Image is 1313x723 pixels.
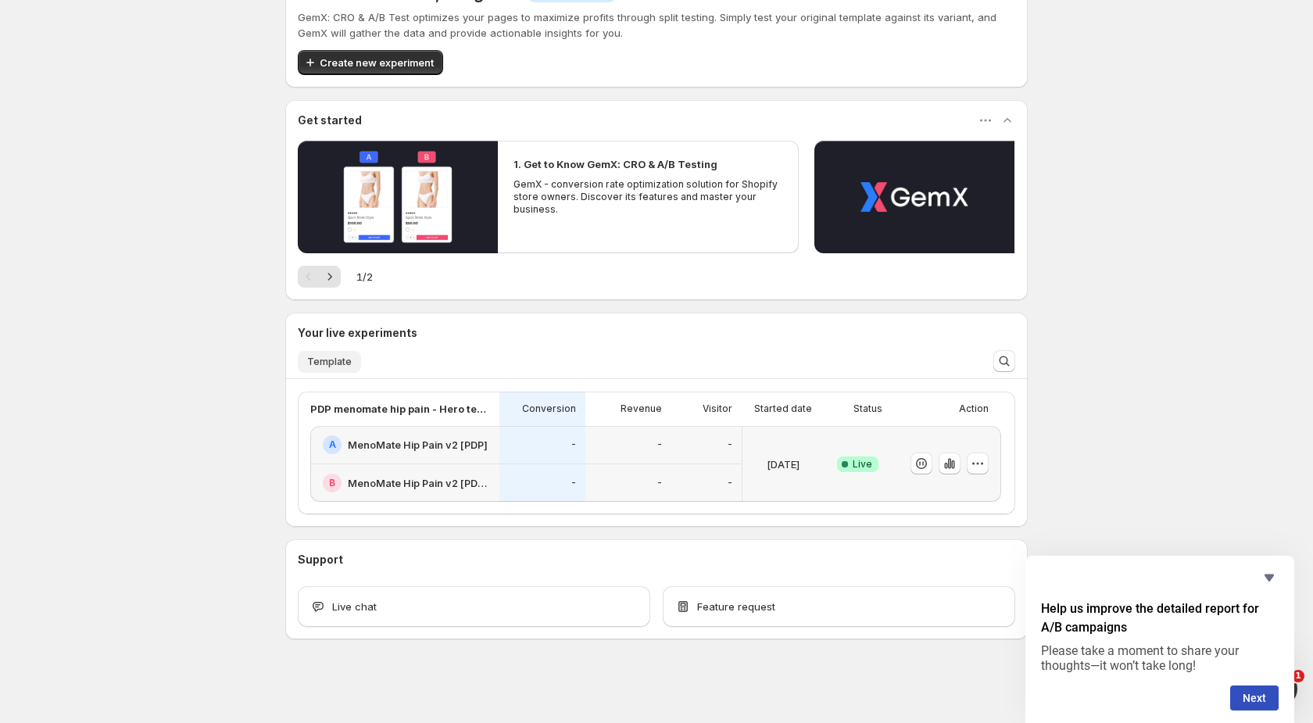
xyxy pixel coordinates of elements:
div: Help us improve the detailed report for A/B campaigns [1041,568,1279,710]
p: - [728,477,732,489]
p: GemX: CRO & A/B Test optimizes your pages to maximize profits through split testing. Simply test ... [298,9,1015,41]
h2: A [329,438,336,451]
p: [DATE] [767,456,800,472]
p: GemX - conversion rate optimization solution for Shopify store owners. Discover its features and ... [513,178,782,216]
h3: Get started [298,113,362,128]
span: 1 / 2 [356,269,373,285]
h3: Support [298,552,343,567]
span: Create new experiment [320,55,434,70]
span: Live chat [332,599,377,614]
p: Visitor [703,403,732,415]
p: - [657,438,662,451]
p: - [657,477,662,489]
button: Play video [814,141,1014,253]
p: Action [959,403,989,415]
h2: Help us improve the detailed report for A/B campaigns [1041,600,1279,637]
span: 1 [1292,670,1304,682]
button: Search and filter results [993,350,1015,372]
button: Create new experiment [298,50,443,75]
button: Play video [298,141,498,253]
button: Hide survey [1260,568,1279,587]
nav: Pagination [298,266,341,288]
span: Feature request [697,599,775,614]
h2: MenoMate Hip Pain v2 [PDP]-verB [348,475,490,491]
button: Next [319,266,341,288]
h2: MenoMate Hip Pain v2 [PDP] [348,437,488,453]
span: Template [307,356,352,368]
p: Started date [754,403,812,415]
p: Revenue [621,403,662,415]
h3: Your live experiments [298,325,417,341]
span: Live [853,458,872,471]
p: Please take a moment to share your thoughts—it won’t take long! [1041,643,1279,673]
p: Conversion [522,403,576,415]
p: PDP menomate hip pain - Hero test - New Copy + image [310,401,490,417]
h2: B [329,477,335,489]
p: - [571,477,576,489]
h2: 1. Get to Know GemX: CRO & A/B Testing [513,156,717,172]
button: Next question [1230,685,1279,710]
p: Status [853,403,882,415]
p: - [571,438,576,451]
p: - [728,438,732,451]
